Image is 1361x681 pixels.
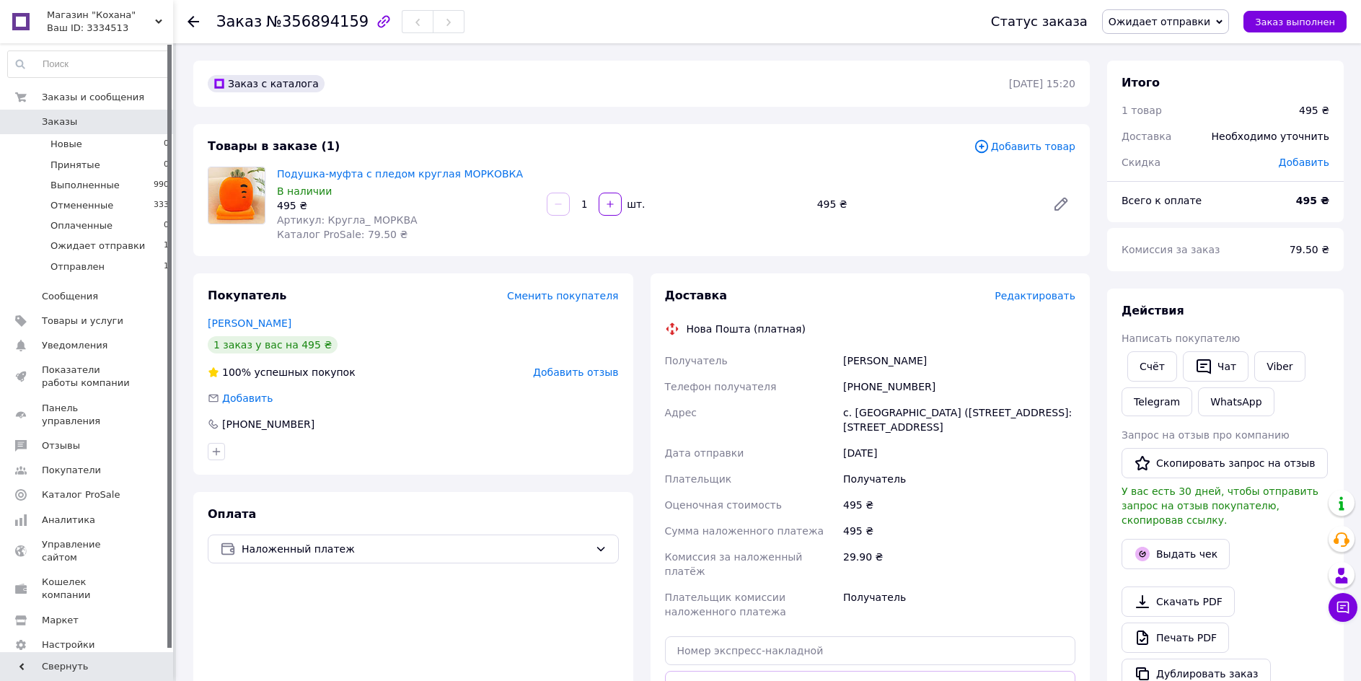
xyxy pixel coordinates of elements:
div: 29.90 ₴ [840,544,1078,584]
span: 100% [222,366,251,378]
span: Плательщик [665,473,732,485]
img: Подушка-муфта с пледом круглая МОРКОВКА [208,167,265,224]
span: Кошелек компании [42,576,133,602]
div: 495 ₴ [840,518,1078,544]
span: Заказы и сообщения [42,91,144,104]
b: 495 ₴ [1296,195,1329,206]
div: [PHONE_NUMBER] [221,417,316,431]
div: успешных покупок [208,365,356,379]
span: Аналитика [42,514,95,527]
span: Скидка [1122,157,1160,168]
span: Отзывы [42,439,80,452]
div: Получатель [840,584,1078,625]
a: Telegram [1122,387,1192,416]
span: Итого [1122,76,1160,89]
button: Выдать чек [1122,539,1230,569]
div: Ваш ID: 3334513 [47,22,173,35]
a: WhatsApp [1198,387,1274,416]
span: Выполненные [50,179,120,192]
button: Cчёт [1127,351,1177,382]
span: Заказ [216,13,262,30]
span: Покупатели [42,464,101,477]
span: 0 [164,219,169,232]
span: 990 [154,179,169,192]
span: Действия [1122,304,1184,317]
span: Получатель [665,355,728,366]
span: Оценочная стоимость [665,499,783,511]
span: Управление сайтом [42,538,133,564]
span: Редактировать [995,290,1075,302]
span: Всего к оплате [1122,195,1202,206]
input: Номер экспресс-накладной [665,636,1076,665]
span: Новые [50,138,82,151]
span: Магазин "Кохана" [47,9,155,22]
span: Адрес [665,407,697,418]
a: [PERSON_NAME] [208,317,291,329]
time: [DATE] 15:20 [1009,78,1075,89]
span: Доставка [1122,131,1171,142]
span: Оплата [208,507,256,521]
button: Чат с покупателем [1329,593,1357,622]
span: Показатели работы компании [42,364,133,390]
span: Сумма наложенного платежа [665,525,824,537]
div: Получатель [840,466,1078,492]
button: Чат [1183,351,1248,382]
div: [DATE] [840,440,1078,466]
div: [PHONE_NUMBER] [840,374,1078,400]
span: Сообщения [42,290,98,303]
div: 1 заказ у вас на 495 ₴ [208,336,338,353]
span: Настройки [42,638,94,651]
span: Добавить [1279,157,1329,168]
span: Ожидает отправки [50,240,145,252]
span: Комиссия за наложенный платёж [665,551,803,577]
span: Каталог ProSale: 79.50 ₴ [277,229,408,240]
a: Печать PDF [1122,623,1229,653]
span: Заказы [42,115,77,128]
div: [PERSON_NAME] [840,348,1078,374]
span: Добавить товар [974,139,1075,154]
div: Заказ с каталога [208,75,325,92]
span: Панель управления [42,402,133,428]
span: Маркет [42,614,79,627]
span: Отправлен [50,260,105,273]
span: Принятые [50,159,100,172]
span: Доставка [665,289,728,302]
span: Заказ выполнен [1255,17,1335,27]
span: Товары в заказе (1) [208,139,340,153]
a: Подушка-муфта с пледом круглая МОРКОВКА [277,168,523,180]
a: Редактировать [1047,190,1075,219]
div: 495 ₴ [1299,103,1329,118]
span: У вас есть 30 дней, чтобы отправить запрос на отзыв покупателю, скопировав ссылку. [1122,486,1318,526]
div: шт. [623,197,646,211]
span: В наличии [277,185,332,197]
a: Viber [1254,351,1305,382]
span: 0 [164,138,169,151]
div: Необходимо уточнить [1203,120,1338,152]
span: 333 [154,199,169,212]
div: 495 ₴ [277,198,535,213]
span: 0 [164,159,169,172]
span: Ожидает отправки [1109,16,1210,27]
a: Скачать PDF [1122,586,1235,617]
div: 495 ₴ [840,492,1078,518]
div: Статус заказа [991,14,1088,29]
input: Поиск [8,51,169,77]
span: Добавить [222,392,273,404]
span: 1 [164,240,169,252]
span: Дата отправки [665,447,744,459]
span: 79.50 ₴ [1290,244,1329,255]
span: Оплаченные [50,219,113,232]
span: Наложенный платеж [242,541,589,557]
span: Комиссия за заказ [1122,244,1220,255]
span: Каталог ProSale [42,488,120,501]
div: с. [GEOGRAPHIC_DATA] ([STREET_ADDRESS]: [STREET_ADDRESS] [840,400,1078,440]
div: Нова Пошта (платная) [683,322,809,336]
span: Товары и услуги [42,315,123,328]
span: Артикул: Кругла_ МОРКВА [277,214,418,226]
div: Вернуться назад [188,14,199,29]
button: Скопировать запрос на отзыв [1122,448,1328,478]
span: Добавить отзыв [533,366,618,378]
div: 495 ₴ [811,194,1041,214]
span: 1 товар [1122,105,1162,116]
span: Телефон получателя [665,381,777,392]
